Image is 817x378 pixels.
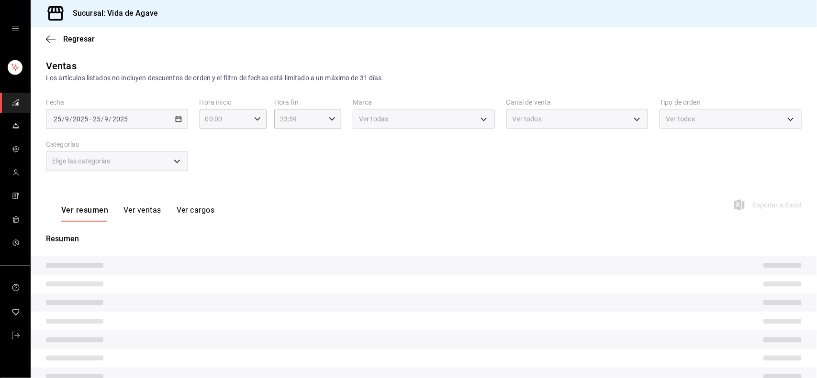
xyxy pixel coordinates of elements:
[46,34,95,43] button: Regresar
[52,156,111,166] span: Elige las categorías
[660,99,802,106] label: Tipo de orden
[69,115,72,123] span: /
[200,99,267,106] label: Hora inicio
[112,115,128,123] input: ----
[65,115,69,123] input: --
[63,34,95,43] span: Regresar
[61,205,214,222] div: navigation tabs
[177,205,215,222] button: Ver cargos
[92,115,101,123] input: --
[46,73,802,83] div: Los artículos listados no incluyen descuentos de orden y el filtro de fechas está limitado a un m...
[46,99,188,106] label: Fecha
[101,115,104,123] span: /
[62,115,65,123] span: /
[53,115,62,123] input: --
[274,99,341,106] label: Hora fin
[72,115,89,123] input: ----
[109,115,112,123] span: /
[61,205,108,222] button: Ver resumen
[11,25,19,32] button: open drawer
[513,114,542,124] span: Ver todos
[506,99,649,106] label: Canal de venta
[359,114,388,124] span: Ver todas
[123,205,161,222] button: Ver ventas
[90,115,91,123] span: -
[353,99,495,106] label: Marca
[104,115,109,123] input: --
[46,233,802,245] p: Resumen
[46,141,188,148] label: Categorías
[65,8,158,19] h3: Sucursal: Vida de Agave
[666,114,695,124] span: Ver todos
[46,59,77,73] div: Ventas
